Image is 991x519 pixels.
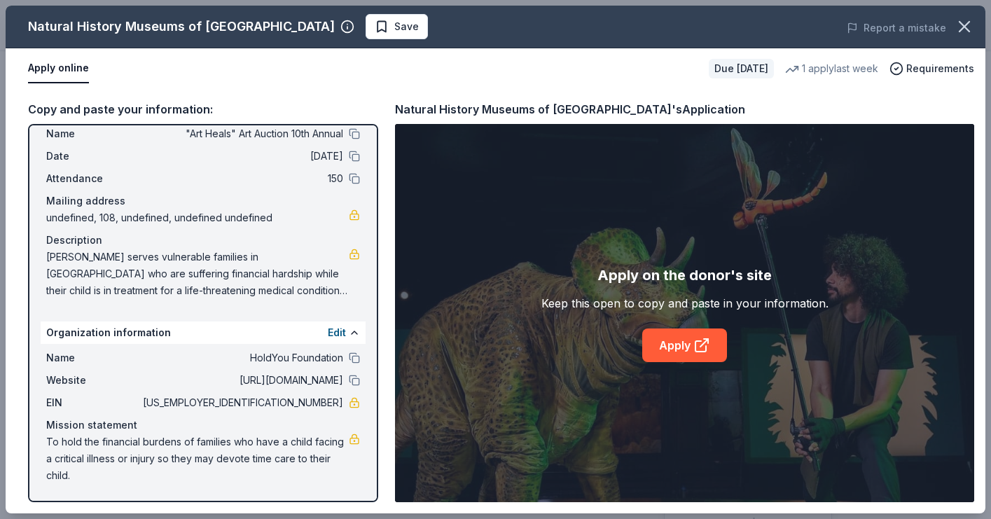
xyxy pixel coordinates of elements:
span: Requirements [906,60,974,77]
button: Save [366,14,428,39]
span: To hold the financial burdens of families who have a child facing a critical illness or injury so... [46,434,349,484]
span: undefined, 108, undefined, undefined undefined [46,209,349,226]
div: Mission statement [46,417,360,434]
div: Natural History Museums of [GEOGRAPHIC_DATA]'s Application [395,100,745,118]
span: [US_EMPLOYER_IDENTIFICATION_NUMBER] [140,394,343,411]
button: Apply online [28,54,89,83]
span: EIN [46,394,140,411]
div: 1 apply last week [785,60,878,77]
span: Name [46,125,140,142]
div: Organization information [41,321,366,344]
span: HoldYou Foundation [140,350,343,366]
span: Website [46,372,140,389]
span: Name [46,350,140,366]
span: Attendance [46,170,140,187]
div: Apply on the donor's site [597,264,772,286]
span: Save [394,18,419,35]
button: Edit [328,324,346,341]
div: Copy and paste your information: [28,100,378,118]
button: Requirements [889,60,974,77]
button: Report a mistake [847,20,946,36]
span: [URL][DOMAIN_NAME] [140,372,343,389]
span: Date [46,148,140,165]
div: Description [46,232,360,249]
div: Due [DATE] [709,59,774,78]
span: 150 [140,170,343,187]
div: Natural History Museums of [GEOGRAPHIC_DATA] [28,15,335,38]
div: Keep this open to copy and paste in your information. [541,295,829,312]
span: "Art Heals" Art Auction 10th Annual [140,125,343,142]
span: [DATE] [140,148,343,165]
div: Mailing address [46,193,360,209]
span: [PERSON_NAME] serves vulnerable families in [GEOGRAPHIC_DATA] who are suffering financial hardshi... [46,249,349,299]
a: Apply [642,328,727,362]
